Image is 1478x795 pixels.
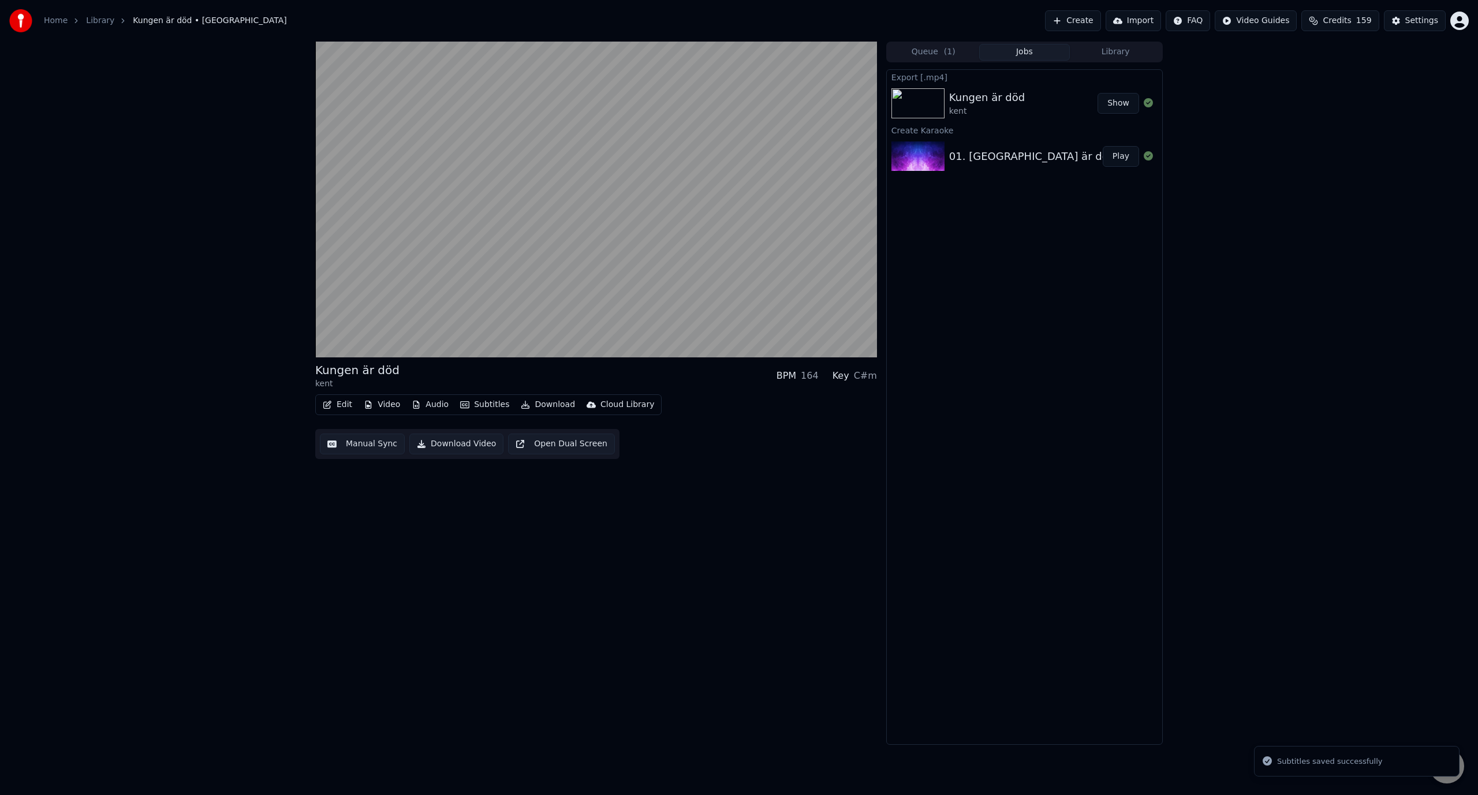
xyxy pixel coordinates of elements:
nav: breadcrumb [44,15,287,27]
div: Kungen är död [315,362,400,378]
span: 159 [1356,15,1372,27]
div: BPM [777,369,796,383]
button: Open Dual Screen [508,434,615,454]
button: Download Video [409,434,503,454]
button: Video Guides [1215,10,1297,31]
div: Subtitles saved successfully [1277,756,1382,767]
button: Subtitles [456,397,514,413]
div: kent [949,106,1025,117]
div: kent [315,378,400,390]
button: Show [1098,93,1139,114]
img: youka [9,9,32,32]
button: Manual Sync [320,434,405,454]
button: Jobs [979,44,1070,61]
button: Audio [407,397,453,413]
button: Credits159 [1301,10,1379,31]
span: Kungen är död • [GEOGRAPHIC_DATA] [133,15,287,27]
button: Queue [888,44,979,61]
button: Video [359,397,405,413]
button: FAQ [1166,10,1210,31]
button: Create [1045,10,1101,31]
button: Import [1106,10,1161,31]
span: Credits [1323,15,1351,27]
div: Key [833,369,849,383]
button: Play [1103,146,1139,167]
button: Edit [318,397,357,413]
button: Settings [1384,10,1446,31]
a: Home [44,15,68,27]
div: Export [.mp4] [887,70,1162,84]
button: Download [516,397,580,413]
div: Create Karaoke [887,123,1162,137]
div: 01. [GEOGRAPHIC_DATA] är död [949,148,1115,165]
button: Library [1070,44,1161,61]
div: 164 [801,369,819,383]
div: Kungen är död [949,89,1025,106]
div: C#m [854,369,877,383]
a: Library [86,15,114,27]
div: Cloud Library [600,399,654,410]
span: ( 1 ) [944,46,956,58]
div: Settings [1405,15,1438,27]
